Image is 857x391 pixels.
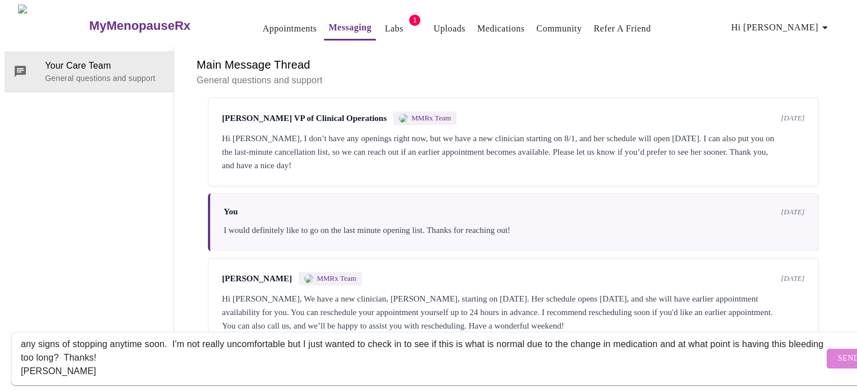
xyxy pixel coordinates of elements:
[45,73,165,84] p: General questions and support
[88,6,236,46] a: MyMenopauseRx
[222,114,387,123] span: [PERSON_NAME] VP of Clinical Operations
[222,132,805,172] div: Hi [PERSON_NAME], I don’t have any openings right now, but we have a new clinician starting on 8/...
[317,274,356,283] span: MMRx Team
[781,114,805,123] span: [DATE]
[473,17,529,40] button: Medications
[411,114,451,123] span: MMRx Team
[197,56,830,74] h6: Main Message Thread
[18,5,88,47] img: MyMenopauseRx Logo
[224,207,238,217] span: You
[5,51,174,92] div: Your Care TeamGeneral questions and support
[222,292,805,332] div: Hi [PERSON_NAME], We have a new clinician, [PERSON_NAME], starting on [DATE]. Her schedule opens ...
[263,21,317,37] a: Appointments
[727,16,836,39] button: Hi [PERSON_NAME]
[222,274,292,284] span: [PERSON_NAME]
[409,15,420,26] span: 1
[328,20,371,35] a: Messaging
[477,21,525,37] a: Medications
[21,340,824,376] textarea: Send a message about your appointment
[45,59,165,73] span: Your Care Team
[781,208,805,217] span: [DATE]
[781,274,805,283] span: [DATE]
[589,17,656,40] button: Refer a Friend
[89,19,190,33] h3: MyMenopauseRx
[197,74,830,87] p: General questions and support
[399,114,408,123] img: MMRX
[429,17,470,40] button: Uploads
[731,20,832,35] span: Hi [PERSON_NAME]
[258,17,321,40] button: Appointments
[536,21,582,37] a: Community
[532,17,587,40] button: Community
[376,17,412,40] button: Labs
[385,21,403,37] a: Labs
[433,21,465,37] a: Uploads
[224,223,805,237] div: I would definitely like to go on the last minute opening list. Thanks for reaching out!
[304,274,313,283] img: MMRX
[324,16,376,41] button: Messaging
[594,21,651,37] a: Refer a Friend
